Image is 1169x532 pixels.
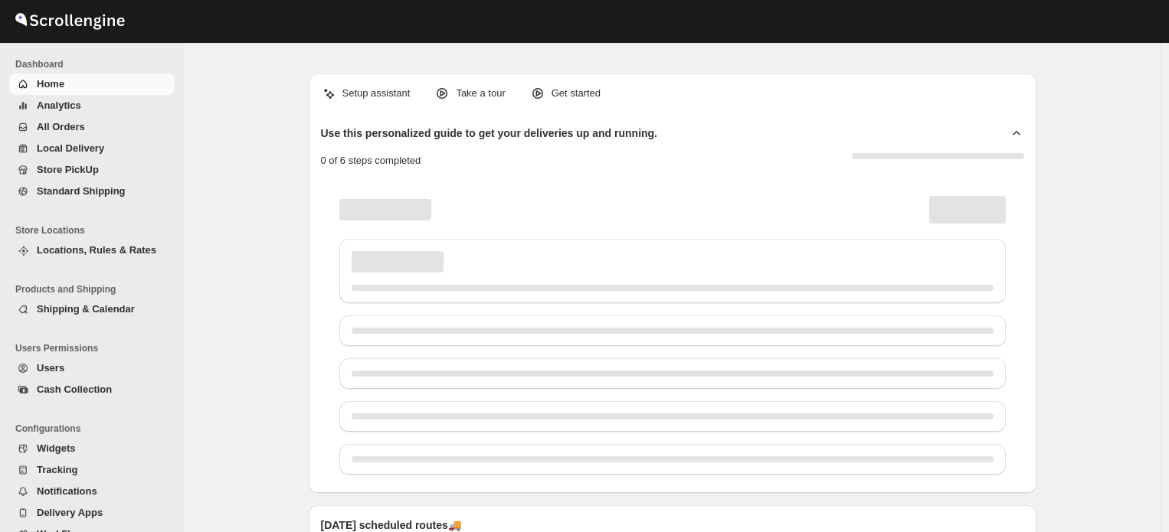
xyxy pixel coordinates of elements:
[37,464,77,475] span: Tracking
[37,142,104,154] span: Local Delivery
[321,126,658,141] h2: Use this personalized guide to get your deliveries up and running.
[342,86,411,101] p: Setup assistant
[552,86,601,101] p: Get started
[37,121,85,132] span: All Orders
[9,438,175,459] button: Widgets
[37,185,126,197] span: Standard Shipping
[37,303,135,315] span: Shipping & Calendar
[9,240,175,261] button: Locations, Rules & Rates
[9,116,175,138] button: All Orders
[9,299,175,320] button: Shipping & Calendar
[15,58,176,70] span: Dashboard
[37,485,97,497] span: Notifications
[15,283,176,295] span: Products and Shipping
[9,502,175,524] button: Delivery Apps
[37,164,99,175] span: Store PickUp
[37,78,64,90] span: Home
[15,342,176,354] span: Users Permissions
[9,459,175,481] button: Tracking
[37,383,112,395] span: Cash Collection
[15,224,176,237] span: Store Locations
[456,86,505,101] p: Take a tour
[9,73,175,95] button: Home
[37,362,64,374] span: Users
[37,100,81,111] span: Analytics
[9,379,175,400] button: Cash Collection
[9,95,175,116] button: Analytics
[321,153,421,168] p: 0 of 6 steps completed
[321,181,1024,481] div: Page loading
[9,481,175,502] button: Notifications
[37,507,103,518] span: Delivery Apps
[37,244,156,256] span: Locations, Rules & Rates
[37,442,75,454] span: Widgets
[9,357,175,379] button: Users
[15,423,176,435] span: Configurations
